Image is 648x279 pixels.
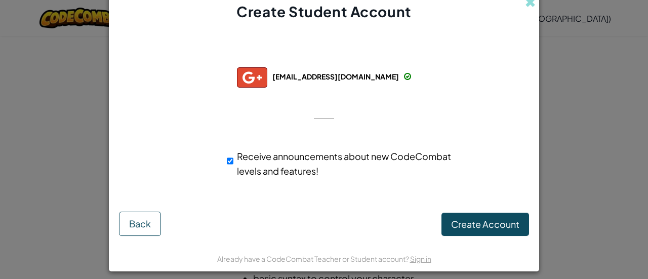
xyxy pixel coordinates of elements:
[217,254,410,263] span: Already have a CodeCombat Teacher or Student account?
[451,218,519,230] span: Create Account
[241,49,407,60] span: Successfully connected with:
[236,3,411,20] span: Create Student Account
[237,150,451,177] span: Receive announcements about new CodeCombat levels and features!
[129,218,151,229] span: Back
[237,67,267,88] img: gplus_small.png
[227,151,233,171] input: Receive announcements about new CodeCombat levels and features!
[119,212,161,236] button: Back
[272,72,399,81] span: [EMAIL_ADDRESS][DOMAIN_NAME]
[410,254,431,263] a: Sign in
[441,213,529,236] button: Create Account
